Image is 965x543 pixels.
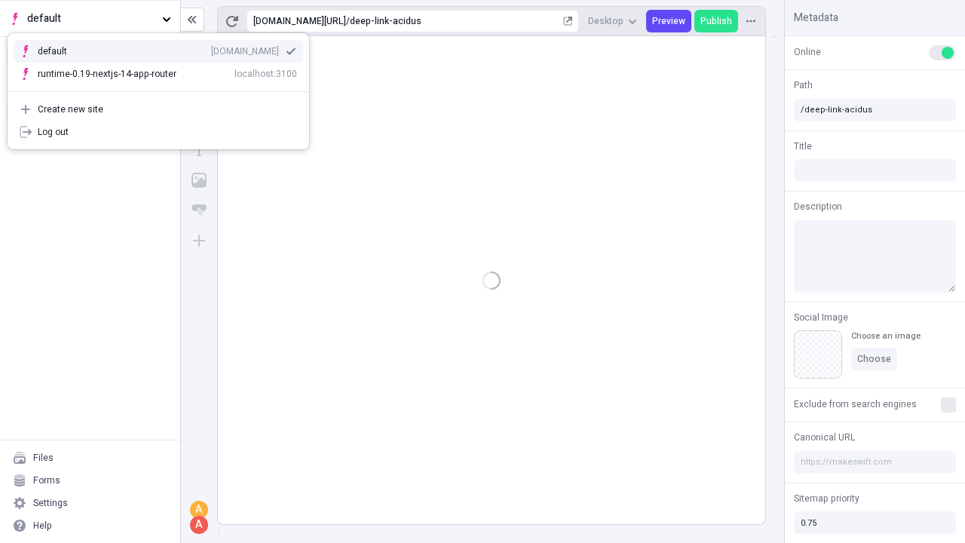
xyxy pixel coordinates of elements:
[794,45,821,59] span: Online
[191,502,207,517] div: A
[646,10,691,32] button: Preview
[794,431,855,444] span: Canonical URL
[794,451,956,474] input: https://makeswift.com
[794,492,859,505] span: Sitemap priority
[33,474,60,486] div: Forms
[33,452,54,464] div: Files
[38,45,90,57] div: default
[211,45,279,57] div: [DOMAIN_NAME]
[794,397,917,411] span: Exclude from search engines
[794,78,813,92] span: Path
[694,10,738,32] button: Publish
[33,520,52,532] div: Help
[700,15,732,27] span: Publish
[27,11,156,27] span: default
[8,34,309,91] div: Suggestions
[185,167,213,194] button: Image
[588,15,623,27] span: Desktop
[652,15,685,27] span: Preview
[185,197,213,224] button: Button
[33,497,68,509] div: Settings
[794,311,848,324] span: Social Image
[346,15,350,27] div: /
[253,15,346,27] div: [URL][DOMAIN_NAME]
[857,353,891,365] span: Choose
[350,15,560,27] div: deep-link-acidus
[582,10,643,32] button: Desktop
[794,200,842,213] span: Description
[234,68,297,80] div: localhost:3100
[794,140,812,153] span: Title
[851,330,921,342] div: Choose an image
[191,517,207,532] div: A
[851,348,897,370] button: Choose
[38,68,176,80] div: runtime-0.19-nextjs-14-app-router
[185,137,213,164] button: Text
